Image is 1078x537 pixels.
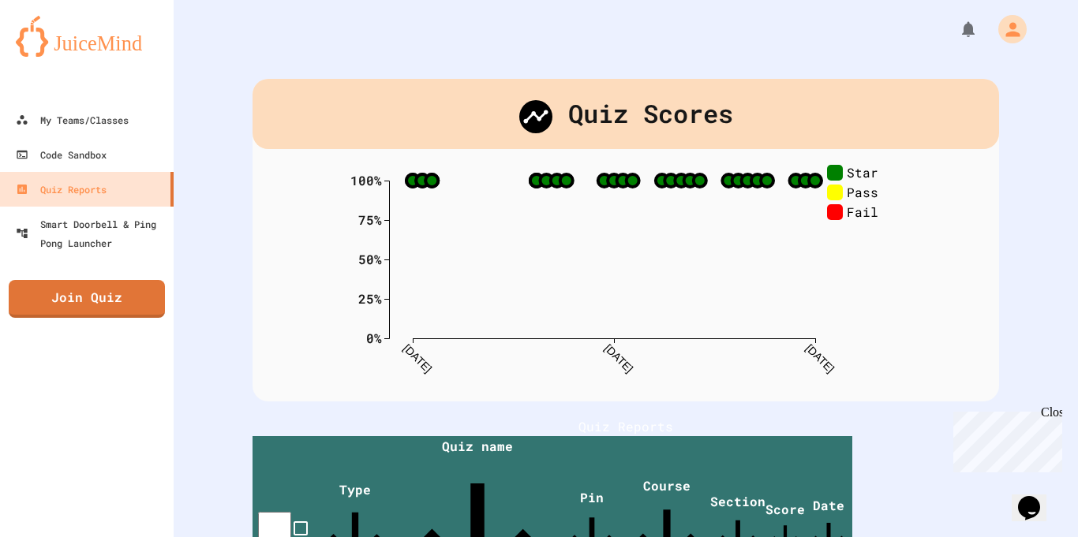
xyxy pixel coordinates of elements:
[16,110,129,129] div: My Teams/Classes
[6,6,109,100] div: Chat with us now!Close
[947,405,1062,472] iframe: chat widget
[358,289,382,306] text: 25%
[253,417,999,436] h1: Quiz Reports
[982,11,1031,47] div: My Account
[16,180,107,199] div: Quiz Reports
[366,329,382,345] text: 0%
[358,250,382,267] text: 50%
[253,79,999,149] div: Quiz Scores
[16,214,167,252] div: Smart Doorbell & Ping Pong Launcher
[803,341,837,375] text: [DATE]
[847,183,878,200] text: Pass
[847,163,878,180] text: Star
[9,280,165,318] a: Join Quiz
[350,171,382,188] text: 100%
[602,341,635,375] text: [DATE]
[401,341,434,375] text: [DATE]
[847,203,878,219] text: Fail
[16,145,107,164] div: Code Sandbox
[16,16,158,57] img: logo-orange.svg
[358,211,382,227] text: 75%
[1012,474,1062,521] iframe: chat widget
